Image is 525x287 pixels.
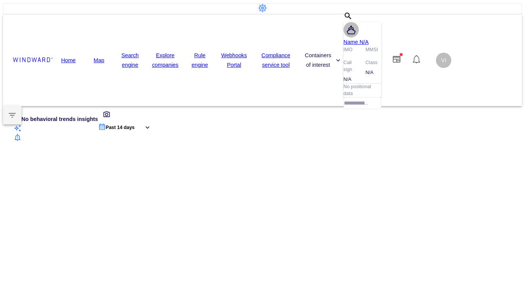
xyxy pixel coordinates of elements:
[61,56,76,65] a: Home
[344,47,353,53] p: IMO
[344,60,360,73] p: Call sign
[366,60,378,66] p: Class
[344,37,369,47] a: Name N/A
[94,56,104,65] a: Map
[259,51,293,70] a: Compliance service tool
[366,69,382,76] div: N/A
[366,47,378,53] p: MMSI
[21,114,98,124] p: No behavioral trends insights
[117,48,143,72] button: Search engine
[98,123,144,132] div: Past 14 days
[344,76,360,83] div: N/A
[106,124,135,131] p: Past 14 days
[152,51,178,70] a: Explore companies
[221,51,247,70] a: Webhooks Portal
[305,51,340,70] span: Containers of interest
[120,51,140,70] a: Search engine
[188,48,212,72] button: Rule engine
[149,48,181,72] button: Explore companies
[344,84,381,97] p: No positional data
[87,53,111,68] button: Map
[441,57,446,63] span: VI
[412,55,421,66] div: Notification center
[302,48,344,72] button: Containers of interest
[256,48,296,72] button: Compliance service tool
[218,48,250,72] button: Webhooks Portal
[56,53,81,68] button: Home
[435,52,452,69] button: VI
[191,51,209,70] a: Rule engine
